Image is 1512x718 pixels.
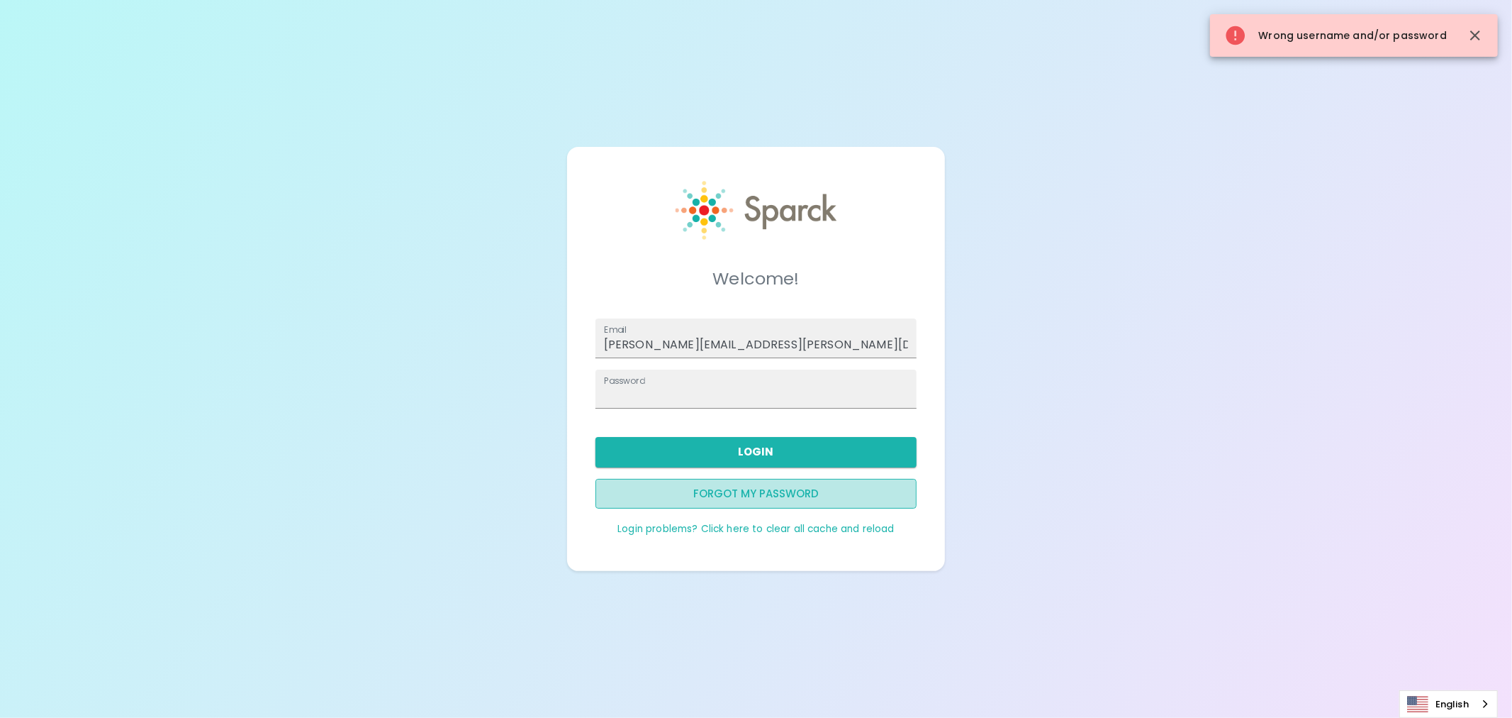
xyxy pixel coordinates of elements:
a: English [1400,691,1497,717]
img: Sparck logo [676,181,836,239]
a: Login problems? Click here to clear all cache and reload [617,522,894,536]
label: Password [604,375,645,387]
div: Language [1399,690,1498,718]
button: Forgot my password [595,479,917,509]
aside: Language selected: English [1399,690,1498,718]
h5: Welcome! [595,267,917,290]
div: Wrong username and/or password [1224,18,1447,53]
label: Email [604,324,627,336]
button: Login [595,437,917,467]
